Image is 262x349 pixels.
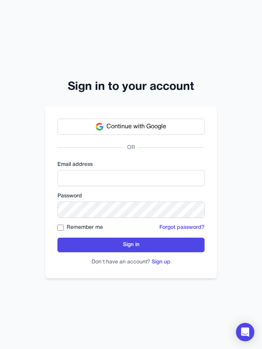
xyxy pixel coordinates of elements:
[96,123,103,131] img: Google
[45,80,217,94] h2: Sign in to your account
[236,323,254,341] div: Open Intercom Messenger
[57,119,205,135] button: Continue with Google
[124,144,138,152] span: OR
[57,238,205,252] button: Sign in
[67,224,103,232] label: Remember me
[152,258,170,266] button: Sign up
[57,258,205,266] p: Don't have an account?
[57,161,205,169] label: Email address
[57,192,205,200] label: Password
[106,122,166,131] span: Continue with Google
[159,224,205,232] button: Forgot password?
